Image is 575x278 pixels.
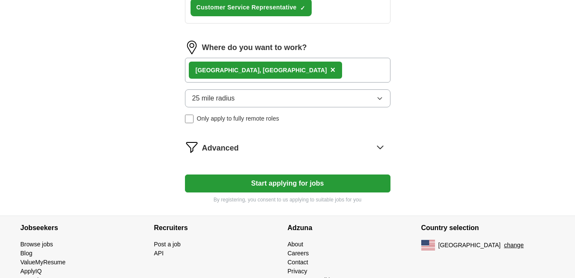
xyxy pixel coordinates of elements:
a: Post a job [154,241,181,248]
button: × [330,64,335,77]
span: 25 mile radius [192,93,235,104]
span: × [330,65,335,74]
a: Browse jobs [21,241,53,248]
a: ValueMyResume [21,259,66,266]
a: API [154,250,164,257]
a: ApplyIQ [21,268,42,275]
div: , [GEOGRAPHIC_DATA] [196,66,327,75]
button: Start applying for jobs [185,174,390,192]
button: 25 mile radius [185,89,390,107]
a: Blog [21,250,33,257]
button: change [504,241,524,250]
span: Advanced [202,142,239,154]
img: location.png [185,41,199,54]
span: Only apply to fully remote roles [197,114,279,123]
img: filter [185,140,199,154]
strong: [GEOGRAPHIC_DATA] [196,67,260,74]
p: By registering, you consent to us applying to suitable jobs for you [185,196,390,204]
a: About [288,241,304,248]
img: US flag [421,240,435,250]
a: Careers [288,250,309,257]
a: Contact [288,259,308,266]
input: Only apply to fully remote roles [185,115,194,123]
span: [GEOGRAPHIC_DATA] [438,241,501,250]
h4: Country selection [421,216,555,240]
a: Privacy [288,268,307,275]
span: Customer Service Representative [197,3,297,12]
span: ✓ [300,5,305,12]
label: Where do you want to work? [202,42,307,53]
